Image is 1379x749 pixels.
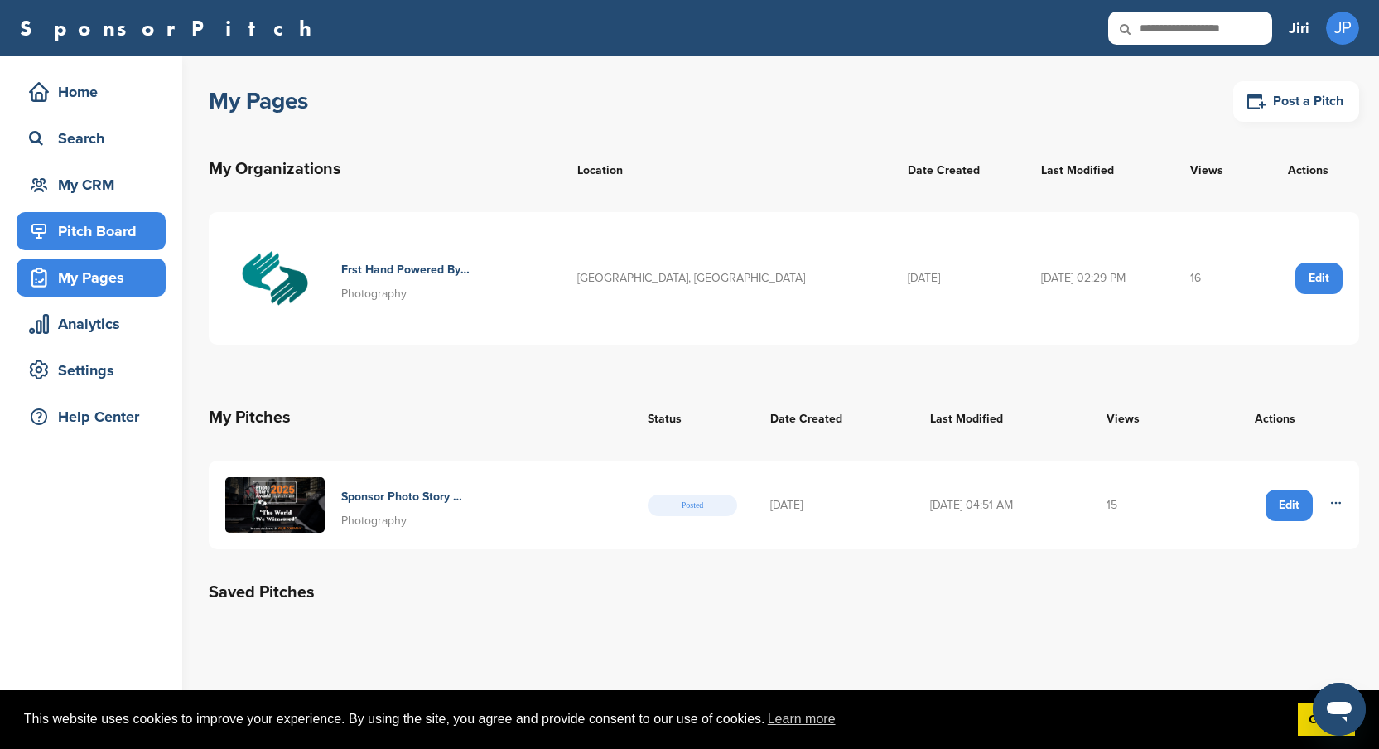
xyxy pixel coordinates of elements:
td: [DATE] [754,461,914,549]
div: Help Center [25,402,166,432]
img: 16 9awardlogo [225,477,325,533]
a: dismiss cookie message [1298,703,1355,737]
a: Edit [1295,263,1343,294]
div: My Pages [25,263,166,292]
th: Actions [1257,139,1359,199]
a: My Pages [17,259,166,297]
th: Last Modified [914,388,1090,447]
div: Search [25,123,166,153]
th: Date Created [891,139,1025,199]
th: Views [1090,388,1191,447]
td: [DATE] 02:29 PM [1025,212,1174,345]
td: 15 [1090,461,1191,549]
th: Views [1174,139,1257,199]
span: This website uses cookies to improve your experience. By using the site, you agree and provide co... [24,707,1285,732]
th: Actions [1191,388,1359,447]
a: 16 9awardlogo Sponsor Photo Story Award 2025 Empower The 6th Annual Global Storytelling Competiti... [225,477,615,533]
td: [DATE] [891,212,1025,345]
a: Jiri [1289,10,1309,46]
h3: Jiri [1289,17,1309,40]
span: JP [1326,12,1359,45]
div: My CRM [25,170,166,200]
a: Search [17,119,166,157]
a: Avatar logo kopie Frst Hand Powered By Frst Media Photography [225,229,544,328]
a: My CRM [17,166,166,204]
div: Settings [25,355,166,385]
td: 16 [1174,212,1257,345]
a: Post a Pitch [1233,81,1359,122]
h2: Saved Pitches [209,579,1359,606]
a: SponsorPitch [20,17,322,39]
h1: My Pages [209,86,308,116]
a: Pitch Board [17,212,166,250]
div: Home [25,77,166,107]
span: Photography [341,287,407,301]
a: Analytics [17,305,166,343]
a: Help Center [17,398,166,436]
h4: Sponsor Photo Story Award 2025 Empower The 6th Annual Global Storytelling Competition [341,488,470,506]
a: learn more about cookies [765,707,838,732]
div: Pitch Board [25,216,166,246]
th: Status [631,388,753,447]
td: [GEOGRAPHIC_DATA], [GEOGRAPHIC_DATA] [561,212,891,345]
th: My Organizations [209,139,561,199]
th: Date Created [754,388,914,447]
span: Posted [648,495,736,516]
h4: Frst Hand Powered By Frst Media [341,261,470,279]
img: Avatar logo kopie [225,229,325,328]
td: [DATE] 04:51 AM [914,461,1090,549]
th: My Pitches [209,388,631,447]
th: Last Modified [1025,139,1174,199]
span: Photography [341,514,407,528]
a: Settings [17,351,166,389]
div: Analytics [25,309,166,339]
iframe: Button to launch messaging window [1313,683,1366,736]
a: Edit [1266,490,1313,521]
a: Home [17,73,166,111]
th: Location [561,139,891,199]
